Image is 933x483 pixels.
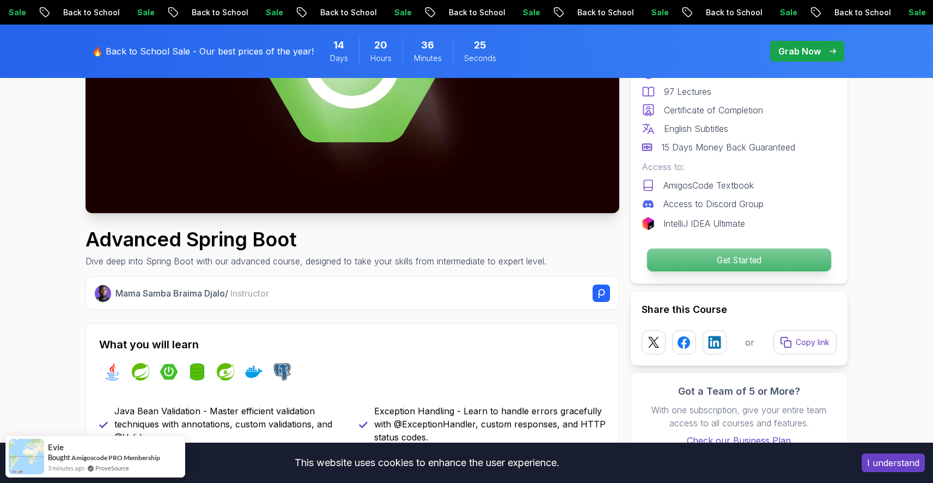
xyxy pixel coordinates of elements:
[114,404,346,444] p: Java Bean Validation - Master efficient validation techniques with annotations, custom validation...
[642,302,837,317] h2: Share this Course
[664,104,763,117] p: Certificate of Completion
[664,122,728,135] p: English Subtitles
[513,7,547,18] p: Sale
[71,454,160,462] a: Amigoscode PRO Membership
[132,363,149,381] img: spring logo
[663,197,764,210] p: Access to Discord Group
[230,288,269,299] span: Instructor
[333,38,344,53] span: 14 Days
[9,439,44,474] img: provesource social proof notification image
[217,363,234,381] img: spring-security logo
[245,363,263,381] img: docker logo
[302,363,319,381] img: h2 logo
[8,451,845,475] div: This website uses cookies to enhance the user experience.
[745,336,754,349] p: or
[370,53,392,64] span: Hours
[641,7,676,18] p: Sale
[642,434,837,447] a: Check our Business Plan
[330,53,348,64] span: Days
[181,7,255,18] p: Back to School
[824,7,898,18] p: Back to School
[310,7,384,18] p: Back to School
[255,7,290,18] p: Sale
[48,443,64,452] span: Evie
[664,85,711,98] p: 97 Lectures
[464,53,496,64] span: Seconds
[115,287,269,300] p: Mama Samba Braima Djalo /
[95,285,112,302] img: Nelson Djalo
[663,217,745,230] p: IntelliJ IDEA Ultimate
[48,453,70,462] span: Bought
[642,403,837,430] p: With one subscription, give your entire team access to all courses and features.
[773,330,837,354] button: Copy link
[567,7,641,18] p: Back to School
[696,7,770,18] p: Back to School
[86,228,546,250] h1: Advanced Spring Boot
[99,337,606,352] h2: What you will learn
[642,160,837,173] p: Access to:
[642,384,837,399] h3: Got a Team of 5 or More?
[374,404,606,444] p: Exception Handling - Learn to handle errors gracefully with @ExceptionHandler, custom responses, ...
[273,363,291,381] img: postgres logo
[160,363,178,381] img: spring-boot logo
[421,38,434,53] span: 36 Minutes
[95,463,129,473] a: ProveSource
[53,7,127,18] p: Back to School
[86,255,546,268] p: Dive deep into Spring Boot with our advanced course, designed to take your skills from intermedia...
[374,38,387,53] span: 20 Hours
[127,7,162,18] p: Sale
[103,363,121,381] img: java logo
[414,53,442,64] span: Minutes
[796,337,830,348] p: Copy link
[642,217,655,230] img: jetbrains logo
[646,248,831,272] button: Get Started
[663,179,754,192] p: AmigosCode Textbook
[778,45,821,58] p: Grab Now
[647,249,831,271] p: Get Started
[661,141,795,154] p: 15 Days Money Back Guaranteed
[384,7,419,18] p: Sale
[862,454,925,472] button: Accept cookies
[898,7,933,18] p: Sale
[48,463,84,473] span: 3 minutes ago
[474,38,486,53] span: 25 Seconds
[188,363,206,381] img: spring-data-jpa logo
[92,45,314,58] p: 🔥 Back to School Sale - Our best prices of the year!
[438,7,513,18] p: Back to School
[770,7,804,18] p: Sale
